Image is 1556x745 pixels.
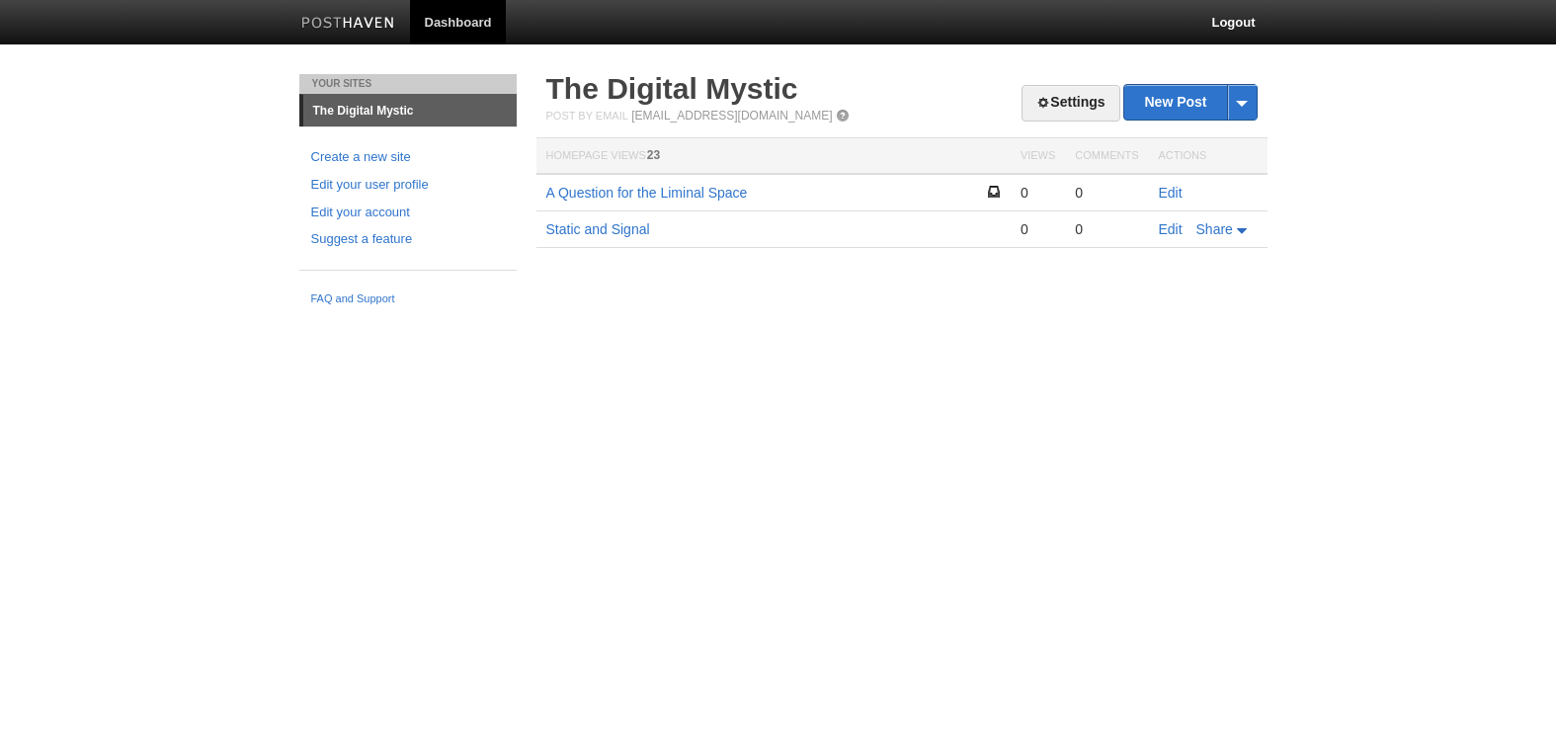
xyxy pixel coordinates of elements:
div: 0 [1021,220,1055,238]
th: Actions [1149,138,1268,175]
div: 0 [1075,184,1138,202]
a: FAQ and Support [311,290,505,308]
a: Edit [1159,221,1183,237]
a: A Question for the Liminal Space [546,185,748,201]
li: Your Sites [299,74,517,94]
span: Post by Email [546,110,628,122]
span: Share [1196,221,1233,237]
a: Suggest a feature [311,229,505,250]
a: Settings [1022,85,1119,122]
a: The Digital Mystic [546,72,798,105]
a: Edit your account [311,203,505,223]
a: Edit [1159,185,1183,201]
a: Edit your user profile [311,175,505,196]
div: 0 [1021,184,1055,202]
a: New Post [1124,85,1256,120]
span: 23 [647,148,660,162]
a: The Digital Mystic [303,95,517,126]
a: [EMAIL_ADDRESS][DOMAIN_NAME] [631,109,832,123]
div: 0 [1075,220,1138,238]
th: Homepage Views [536,138,1011,175]
img: Posthaven-bar [301,17,395,32]
th: Comments [1065,138,1148,175]
th: Views [1011,138,1065,175]
a: Create a new site [311,147,505,168]
a: Static and Signal [546,221,650,237]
